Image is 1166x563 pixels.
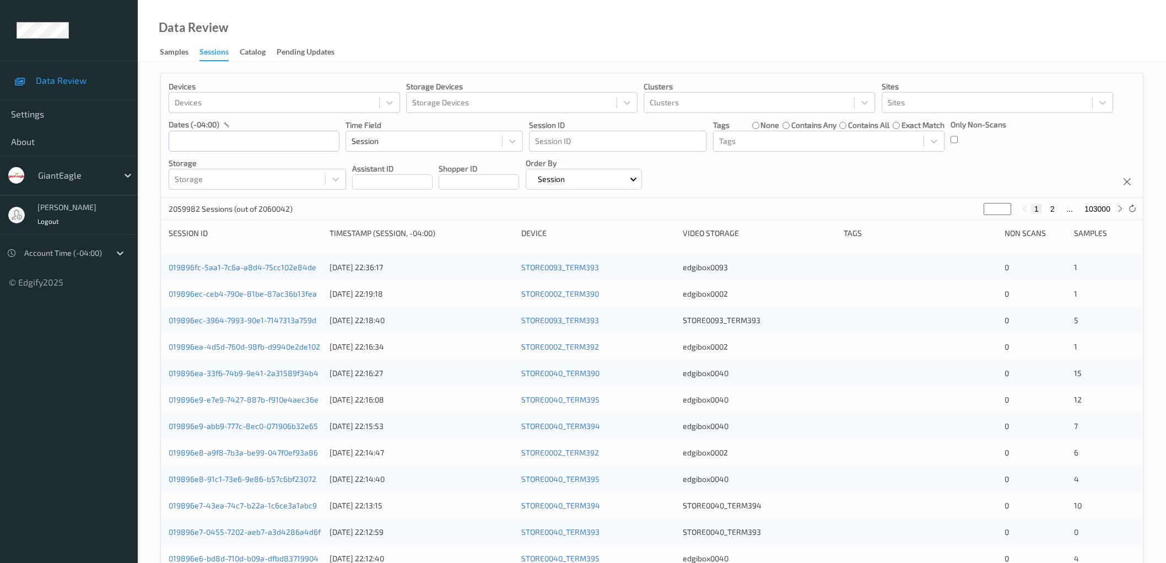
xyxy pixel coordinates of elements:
span: 15 [1074,368,1082,378]
p: Time Field [346,120,523,131]
a: 019896fc-5aa1-7c6a-a8d4-75cc102e84de [169,262,316,272]
span: 1 [1074,262,1077,272]
div: Pending Updates [277,46,334,60]
a: 019896e9-abb9-777c-8ec0-071906b32e65 [169,421,318,431]
span: 0 [1005,395,1009,404]
div: Samples [160,46,188,60]
p: Clusters [644,81,875,92]
label: contains all [848,120,889,131]
span: 0 [1005,474,1009,484]
a: STORE0040_TERM394 [521,421,600,431]
div: Video Storage [683,228,836,239]
a: STORE0040_TERM395 [521,395,600,404]
button: 103000 [1081,204,1114,214]
a: 019896e7-43ea-74c7-b22a-1c6ce3a1abc9 [169,501,317,510]
a: Pending Updates [277,45,346,60]
span: 5 [1074,315,1078,325]
span: 0 [1005,448,1009,457]
a: STORE0040_TERM390 [521,368,600,378]
p: Devices [169,81,400,92]
p: Session [534,174,569,185]
p: Session ID [529,120,706,131]
div: edgibox0002 [683,447,836,458]
div: edgibox0040 [683,421,836,432]
p: Only Non-Scans [951,119,1006,130]
a: STORE0002_TERM392 [521,342,599,351]
div: edgibox0093 [683,262,836,273]
div: [DATE] 22:16:27 [330,368,514,379]
a: 019896ea-4d5d-760d-98fb-d9940e2de102 [169,342,320,351]
span: 6 [1074,448,1078,457]
div: Session ID [169,228,322,239]
p: Tags [713,120,730,131]
span: 0 [1005,501,1009,510]
div: [DATE] 22:36:17 [330,262,514,273]
div: [DATE] 22:19:18 [330,288,514,299]
div: [DATE] 22:18:40 [330,315,514,326]
a: Catalog [240,45,277,60]
div: edgibox0040 [683,368,836,379]
a: STORE0040_TERM395 [521,554,600,563]
a: 019896e9-e7e9-7427-887b-f910e4aec36e [169,395,319,404]
div: [DATE] 22:13:15 [330,500,514,511]
p: Assistant ID [352,163,433,174]
a: STORE0002_TERM390 [521,289,599,298]
p: 2059982 Sessions (out of 2060042) [169,203,293,215]
div: [DATE] 22:16:08 [330,394,514,405]
a: 019896e8-a9f8-7b3a-be99-047f0ef93a86 [169,448,318,457]
span: 10 [1074,501,1082,510]
span: 0 [1005,342,1009,351]
a: 019896ec-3964-7993-90e1-7147313a759d [169,315,316,325]
a: 019896ea-33f6-74b9-9e41-2a31589f34b4 [169,368,319,378]
span: 0 [1005,421,1009,431]
div: edgibox0002 [683,288,836,299]
div: Timestamp (Session, -04:00) [330,228,514,239]
p: dates (-04:00) [169,119,219,130]
span: 0 [1074,527,1078,537]
span: 0 [1005,262,1009,272]
span: 7 [1074,421,1078,431]
span: 4 [1074,554,1079,563]
span: 0 [1005,554,1009,563]
span: 0 [1005,315,1009,325]
a: STORE0002_TERM392 [521,448,599,457]
div: STORE0040_TERM394 [683,500,836,511]
label: none [760,120,779,131]
div: edgibox0040 [683,474,836,485]
div: Catalog [240,46,266,60]
a: STORE0040_TERM395 [521,474,600,484]
p: Storage [169,158,346,169]
label: contains any [791,120,836,131]
a: STORE0093_TERM393 [521,262,599,272]
div: STORE0093_TERM393 [683,315,836,326]
div: Tags [844,228,997,239]
p: Sites [882,81,1113,92]
span: 0 [1005,368,1009,378]
p: Order By [526,158,643,169]
div: Device [521,228,674,239]
a: 019896e6-bd8d-710d-b09a-dfbd83719904 [169,554,319,563]
a: 019896ec-ceb4-790e-81be-87ac36b13fea [169,289,317,298]
div: Sessions [199,46,229,61]
span: 4 [1074,474,1079,484]
a: STORE0040_TERM393 [521,527,600,537]
div: [DATE] 22:16:34 [330,341,514,352]
a: Sessions [199,45,240,61]
p: Storage Devices [406,81,638,92]
div: STORE0040_TERM393 [683,527,836,538]
a: 019896e7-0455-7202-aeb7-a3d4286a4d6f [169,527,321,537]
button: 2 [1047,204,1058,214]
div: edgibox0040 [683,394,836,405]
div: Non Scans [1005,228,1066,239]
span: 12 [1074,395,1082,404]
div: Samples [1074,228,1135,239]
div: [DATE] 22:14:40 [330,474,514,485]
button: ... [1063,204,1076,214]
div: [DATE] 22:12:59 [330,527,514,538]
a: STORE0040_TERM394 [521,501,600,510]
span: 0 [1005,527,1009,537]
label: exact match [902,120,944,131]
span: 1 [1074,289,1077,298]
a: 019896e8-91c1-73e6-9e86-b57c6bf23072 [169,474,316,484]
div: Data Review [159,22,228,33]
